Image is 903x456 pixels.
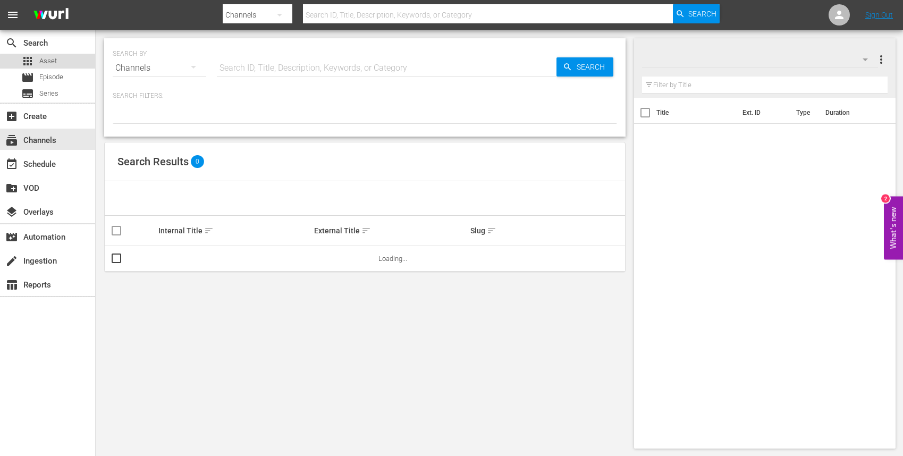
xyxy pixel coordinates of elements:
[26,3,77,28] img: ans4CAIJ8jUAAAAAAAAAAAAAAAAAAAAAAAAgQb4GAAAAAAAAAAAAAAAAAAAAAAAAJMjXAAAAAAAAAAAAAAAAAAAAAAAAgAT5G...
[21,71,34,84] span: Episode
[790,98,819,128] th: Type
[5,37,18,49] span: Search
[113,91,617,100] p: Search Filters:
[191,155,204,168] span: 0
[5,158,18,171] span: Schedule
[5,255,18,267] span: Ingestion
[39,56,57,66] span: Asset
[113,53,206,83] div: Channels
[5,206,18,218] span: Overlays
[884,197,903,260] button: Open Feedback Widget
[556,57,613,77] button: Search
[117,155,189,168] span: Search Results
[361,226,371,235] span: sort
[865,11,893,19] a: Sign Out
[875,47,888,72] button: more_vert
[487,226,496,235] span: sort
[39,72,63,82] span: Episode
[656,98,736,128] th: Title
[21,55,34,67] span: Asset
[875,53,888,66] span: more_vert
[314,224,467,237] div: External Title
[5,231,18,243] span: Automation
[673,4,720,23] button: Search
[21,87,34,100] span: Series
[572,57,613,77] span: Search
[819,98,883,128] th: Duration
[5,134,18,147] span: Channels
[6,9,19,21] span: menu
[39,88,58,99] span: Series
[688,4,716,23] span: Search
[158,224,311,237] div: Internal Title
[5,110,18,123] span: Create
[204,226,214,235] span: sort
[736,98,790,128] th: Ext. ID
[378,255,407,263] span: Loading...
[5,182,18,195] span: VOD
[470,224,623,237] div: Slug
[5,278,18,291] span: Reports
[881,195,890,203] div: 2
